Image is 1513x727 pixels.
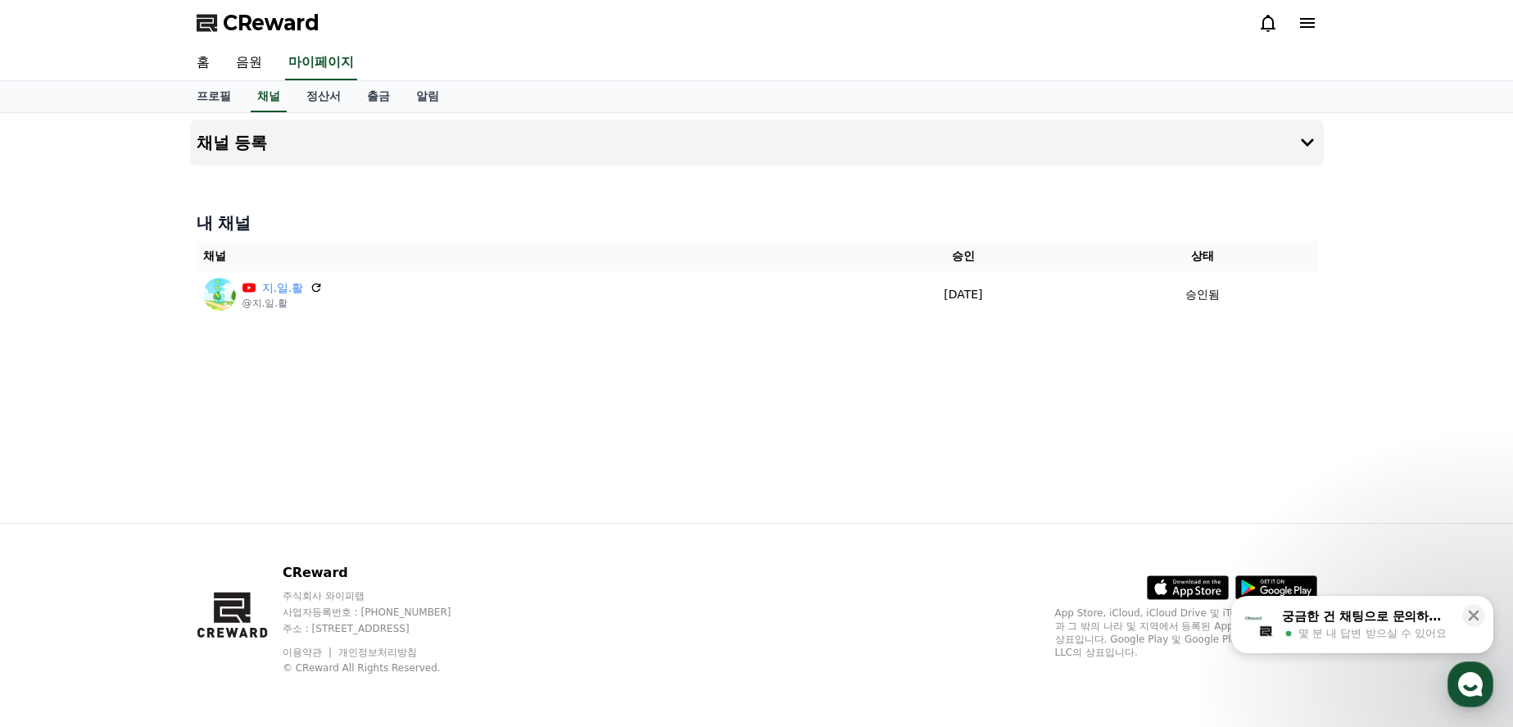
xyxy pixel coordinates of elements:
[190,120,1324,166] button: 채널 등록
[283,622,482,635] p: 주소 : [STREET_ADDRESS]
[283,563,482,583] p: CReward
[223,10,319,36] span: CReward
[283,647,334,658] a: 이용약관
[251,81,287,112] a: 채널
[183,46,223,80] a: 홈
[262,279,304,297] a: 지.일.활
[293,81,354,112] a: 정산서
[197,134,268,152] h4: 채널 등록
[403,81,452,112] a: 알림
[197,10,319,36] a: CReward
[283,606,482,619] p: 사업자등록번호 : [PHONE_NUMBER]
[183,81,244,112] a: 프로필
[354,81,403,112] a: 출금
[197,241,839,271] th: 채널
[283,661,482,675] p: © CReward All Rights Reserved.
[223,46,275,80] a: 음원
[283,589,482,602] p: 주식회사 와이피랩
[338,647,417,658] a: 개인정보처리방침
[1055,607,1317,659] p: App Store, iCloud, iCloud Drive 및 iTunes Store는 미국과 그 밖의 나라 및 지역에서 등록된 Apple Inc.의 서비스 상표입니다. Goo...
[845,286,1081,303] p: [DATE]
[285,46,357,80] a: 마이페이지
[197,211,1317,234] h4: 내 채널
[1185,286,1220,303] p: 승인됨
[203,278,236,311] img: 지.일.활
[838,241,1088,271] th: 승인
[242,297,324,310] p: @지.일.활
[1088,241,1316,271] th: 상태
